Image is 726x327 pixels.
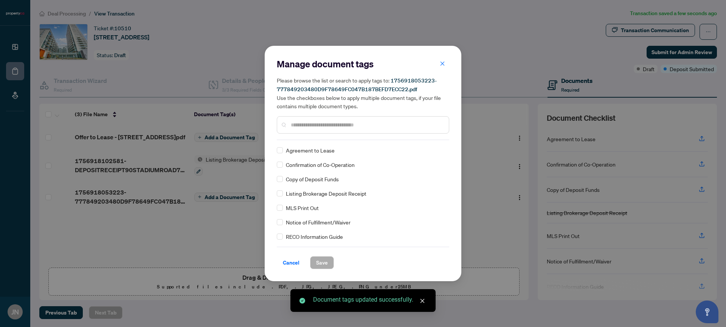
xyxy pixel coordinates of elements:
[286,175,339,183] span: Copy of Deposit Funds
[286,204,319,212] span: MLS Print Out
[277,58,449,70] h2: Manage document tags
[418,297,427,305] a: Close
[313,295,427,304] div: Document tags updated successfully.
[286,232,343,241] span: RECO Information Guide
[286,160,355,169] span: Confirmation of Co-Operation
[696,301,718,323] button: Open asap
[277,76,449,110] h5: Please browse the list or search to apply tags to: Use the checkboxes below to apply multiple doc...
[286,189,366,198] span: Listing Brokerage Deposit Receipt
[310,256,334,269] button: Save
[283,257,299,269] span: Cancel
[440,61,445,66] span: close
[420,298,425,304] span: close
[277,256,306,269] button: Cancel
[286,146,335,154] span: Agreement to Lease
[286,218,351,226] span: Notice of Fulfillment/Waiver
[299,298,305,304] span: check-circle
